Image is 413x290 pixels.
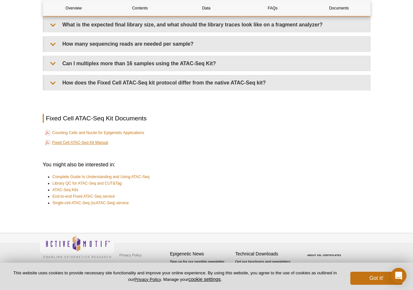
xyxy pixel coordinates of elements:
a: Privacy Policy [118,250,143,260]
p: This website uses cookies to provide necessary site functionality and improve your online experie... [10,270,340,282]
a: Privacy Policy [134,277,161,282]
a: ATAC-Seq Kits [53,187,78,193]
a: FAQs [242,0,303,16]
a: Single-cell ATAC-Seq (scATAC-Seq) service [53,200,129,206]
h4: Epigenetic News [170,251,232,257]
img: Active Motif, [40,233,115,260]
p: Get our brochures and newsletters, or request them by mail. [235,259,297,276]
h3: You might also be interested in: [43,161,371,169]
div: Open Intercom Messenger [391,268,406,283]
h4: Technical Downloads [235,251,297,257]
a: Overview [43,0,104,16]
summary: What is the expected final library size, and what should the library traces look like on a fragme... [44,17,370,32]
a: End-to-end Fixed ATAC-Seq service [53,193,115,200]
button: Got it! [350,272,403,285]
a: Complete Guide to Understanding and Using ATAC-Seq [53,174,150,180]
summary: How many sequencing reads are needed per sample? [44,37,370,51]
summary: Can I multiplex more than 16 samples using the ATAC-Seq Kit? [44,56,370,71]
p: Sign up for our monthly newsletter highlighting recent publications in the field of epigenetics. [170,259,232,281]
a: Contents [109,0,171,16]
a: Fixed Cell ATAC-Seq Kit Manual [45,139,108,146]
a: Counting Cells and Nuclei for Epigenetic Applications [45,129,144,137]
h2: Fixed Cell ATAC-Seq Kit Documents [43,114,371,123]
a: Documents [308,0,370,16]
button: cookie settings [188,276,221,282]
table: Click to Verify - This site chose Symantec SSL for secure e-commerce and confidential communicati... [301,245,350,259]
a: Library QC for ATAC-Seq and CUT&Tag [53,180,122,187]
a: Data [176,0,237,16]
a: Terms & Conditions [118,260,152,270]
summary: How does the Fixed Cell ATAC-Seq kit protocol differ from the native ATAC-Seq kit? [44,75,370,90]
a: ABOUT SSL CERTIFICATES [307,254,341,256]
